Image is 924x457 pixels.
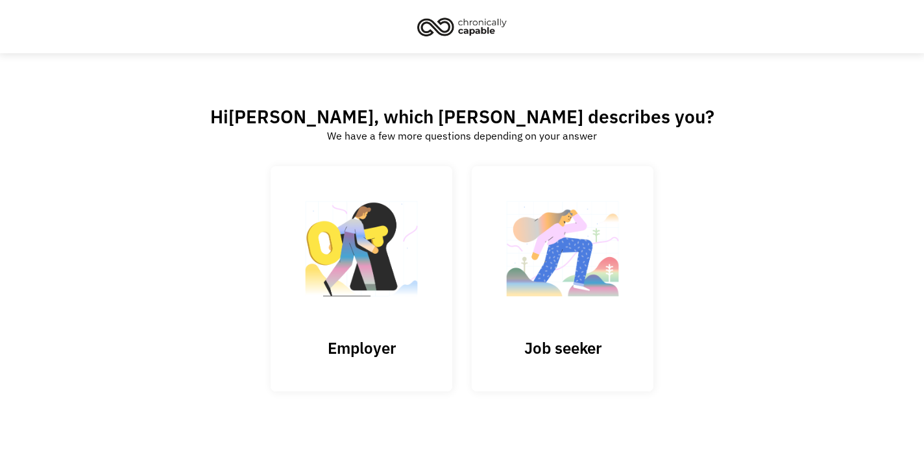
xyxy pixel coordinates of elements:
[327,128,597,143] div: We have a few more questions depending on your answer
[472,166,653,391] a: Job seeker
[228,105,374,129] span: [PERSON_NAME]
[413,12,511,41] img: Chronically Capable logo
[498,338,627,358] h3: Job seeker
[210,105,714,128] h2: Hi , which [PERSON_NAME] describes you?
[271,166,452,392] input: Submit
